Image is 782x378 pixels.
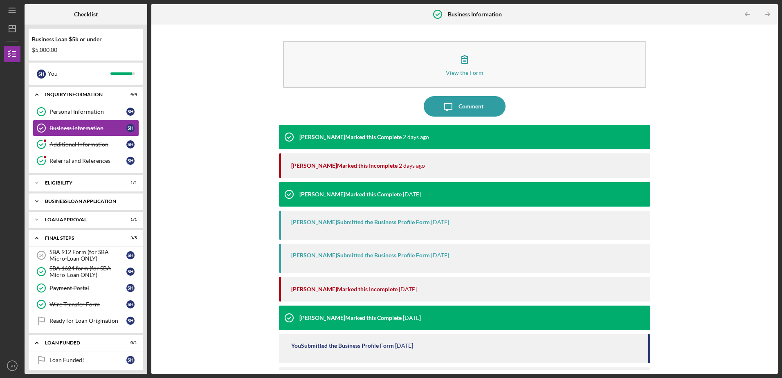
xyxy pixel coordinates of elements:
div: Ready for Loan Origination [49,317,126,324]
div: S H [126,140,135,148]
div: [PERSON_NAME] Marked this Complete [299,134,402,140]
div: [PERSON_NAME] Submitted the Business Profile Form [291,252,430,259]
div: Business Loan $5k or under [32,36,140,43]
div: S H [126,124,135,132]
a: Ready for Loan OriginationSH [33,313,139,329]
div: You [48,67,110,81]
time: 2025-09-22 23:12 [403,315,421,321]
button: SH [4,358,20,374]
div: View the Form [446,70,483,76]
div: S H [126,108,135,116]
div: S H [37,70,46,79]
div: Business Information [49,125,126,131]
div: Comment [458,96,483,117]
div: Wire Transfer Form [49,301,126,308]
a: Additional InformationSH [33,136,139,153]
div: Loan Approval [45,217,117,222]
time: 2025-10-07 21:31 [431,219,449,225]
div: Additional Information [49,141,126,148]
a: Personal InformationSH [33,103,139,120]
div: S H [126,300,135,308]
div: Loan Funded! [49,357,126,363]
div: S H [126,317,135,325]
div: [PERSON_NAME] Marked this Complete [299,191,402,198]
a: 14SBA 912 Form (for SBA Micro-Loan ONLY)SH [33,247,139,263]
a: Payment PortalSH [33,280,139,296]
div: 3 / 5 [122,236,137,241]
div: [PERSON_NAME] Marked this Incomplete [291,162,398,169]
a: Referral and ReferencesSH [33,153,139,169]
b: Checklist [74,11,98,18]
div: Payment Portal [49,285,126,291]
div: [PERSON_NAME] Marked this Complete [299,315,402,321]
div: S H [126,157,135,165]
div: You Submitted the Business Profile Form [291,342,394,349]
time: 2025-10-08 14:27 [399,162,425,169]
time: 2025-10-07 21:27 [399,286,417,292]
div: LOAN FUNDED [45,340,117,345]
div: [PERSON_NAME] Submitted the Business Profile Form [291,219,430,225]
div: S H [126,284,135,292]
time: 2025-10-07 21:28 [431,252,449,259]
div: INQUIRY INFORMATION [45,92,117,97]
a: Wire Transfer FormSH [33,296,139,313]
div: Final Steps [45,236,117,241]
div: [PERSON_NAME] Marked this Incomplete [291,286,398,292]
div: S H [126,356,135,364]
div: S H [126,268,135,276]
a: Loan Funded!SH [33,352,139,368]
a: Business InformationSH [33,120,139,136]
div: Personal Information [49,108,126,115]
div: 0 / 1 [122,340,137,345]
text: SH [9,364,15,368]
button: Comment [424,96,506,117]
a: SBA 1624 form (for SBA Micro-Loan ONLY)SH [33,263,139,280]
div: 4 / 4 [122,92,137,97]
div: 1 / 1 [122,217,137,222]
div: Referral and References [49,157,126,164]
div: BUSINESS LOAN APPLICATION [45,199,133,204]
time: 2025-10-07 21:32 [403,191,421,198]
tspan: 14 [38,253,44,258]
div: Eligibility [45,180,117,185]
div: S H [126,251,135,259]
time: 2025-10-08 14:43 [403,134,429,140]
button: View the Form [283,41,646,88]
div: SBA 1624 form (for SBA Micro-Loan ONLY) [49,265,126,278]
div: SBA 912 Form (for SBA Micro-Loan ONLY) [49,249,126,262]
b: Business Information [448,11,502,18]
div: 1 / 1 [122,180,137,185]
div: $5,000.00 [32,47,140,53]
time: 2025-09-22 16:55 [395,342,413,349]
